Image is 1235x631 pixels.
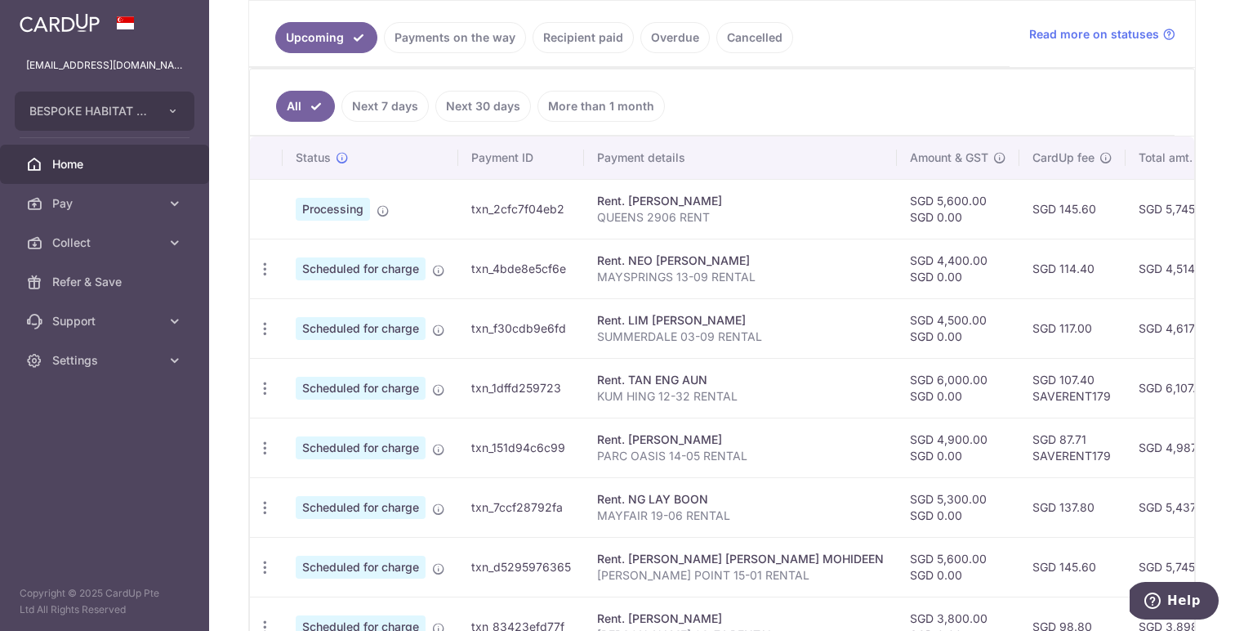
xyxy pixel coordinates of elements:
td: txn_2cfc7f04eb2 [458,179,584,239]
td: txn_151d94c6c99 [458,418,584,477]
td: SGD 137.80 [1019,477,1126,537]
span: Scheduled for charge [296,436,426,459]
span: Scheduled for charge [296,317,426,340]
td: SGD 6,000.00 SGD 0.00 [897,358,1019,418]
p: [EMAIL_ADDRESS][DOMAIN_NAME] [26,57,183,74]
a: Payments on the way [384,22,526,53]
a: Upcoming [275,22,377,53]
th: Payment details [584,136,897,179]
td: SGD 114.40 [1019,239,1126,298]
span: Collect [52,235,160,251]
div: Rent. [PERSON_NAME] [597,432,884,448]
div: Rent. [PERSON_NAME] [597,611,884,627]
img: CardUp [20,13,100,33]
td: SGD 4,900.00 SGD 0.00 [897,418,1019,477]
span: Scheduled for charge [296,496,426,519]
p: [PERSON_NAME] POINT 15-01 RENTAL [597,567,884,584]
iframe: Opens a widget where you can find more information [1130,582,1219,623]
td: SGD 4,987.71 [1126,418,1229,477]
a: Recipient paid [533,22,634,53]
p: KUM HING 12-32 RENTAL [597,388,884,405]
td: txn_d5295976365 [458,537,584,597]
a: Next 7 days [341,91,429,122]
td: SGD 5,437.80 [1126,477,1229,537]
p: QUEENS 2906 RENT [597,209,884,226]
div: Rent. [PERSON_NAME] [PERSON_NAME] MOHIDEEN [597,551,884,567]
td: SGD 4,514.40 [1126,239,1229,298]
td: txn_1dffd259723 [458,358,584,418]
a: Next 30 days [435,91,531,122]
td: SGD 4,617.00 [1126,298,1229,358]
span: Scheduled for charge [296,257,426,280]
p: SUMMERDALE 03-09 RENTAL [597,329,884,345]
div: Rent. TAN ENG AUN [597,372,884,388]
td: SGD 6,107.40 [1126,358,1229,418]
span: Refer & Save [52,274,160,290]
td: SGD 5,300.00 SGD 0.00 [897,477,1019,537]
span: Home [52,156,160,172]
a: All [276,91,335,122]
span: Processing [296,198,370,221]
td: SGD 87.71 SAVERENT179 [1019,418,1126,477]
td: SGD 4,400.00 SGD 0.00 [897,239,1019,298]
div: Rent. LIM [PERSON_NAME] [597,312,884,329]
td: txn_f30cdb9e6fd [458,298,584,358]
td: SGD 5,600.00 SGD 0.00 [897,179,1019,239]
span: CardUp fee [1032,150,1095,166]
span: Read more on statuses [1029,26,1159,43]
span: Support [52,313,160,329]
td: SGD 4,500.00 SGD 0.00 [897,298,1019,358]
button: BESPOKE HABITAT A&R PTE. LTD. [15,92,194,131]
td: SGD 117.00 [1019,298,1126,358]
span: Scheduled for charge [296,556,426,579]
a: More than 1 month [537,91,665,122]
a: Cancelled [716,22,793,53]
p: PARC OASIS 14-05 RENTAL [597,448,884,464]
span: Amount & GST [910,150,988,166]
a: Read more on statuses [1029,26,1175,43]
td: txn_4bde8e5cf6e [458,239,584,298]
span: Scheduled for charge [296,377,426,400]
span: Total amt. [1139,150,1193,166]
span: Pay [52,195,160,212]
div: Rent. NG LAY BOON [597,491,884,508]
td: SGD 5,745.60 [1126,179,1229,239]
p: MAYFAIR 19-06 RENTAL [597,508,884,524]
span: BESPOKE HABITAT A&R PTE. LTD. [29,103,150,119]
a: Overdue [640,22,710,53]
div: Rent. NEO [PERSON_NAME] [597,253,884,269]
td: txn_7ccf28792fa [458,477,584,537]
td: SGD 5,600.00 SGD 0.00 [897,537,1019,597]
span: Status [296,150,331,166]
td: SGD 5,745.60 [1126,537,1229,597]
p: MAYSPRINGS 13-09 RENTAL [597,269,884,285]
span: Settings [52,352,160,369]
td: SGD 145.60 [1019,537,1126,597]
div: Rent. [PERSON_NAME] [597,193,884,209]
td: SGD 107.40 SAVERENT179 [1019,358,1126,418]
td: SGD 145.60 [1019,179,1126,239]
th: Payment ID [458,136,584,179]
